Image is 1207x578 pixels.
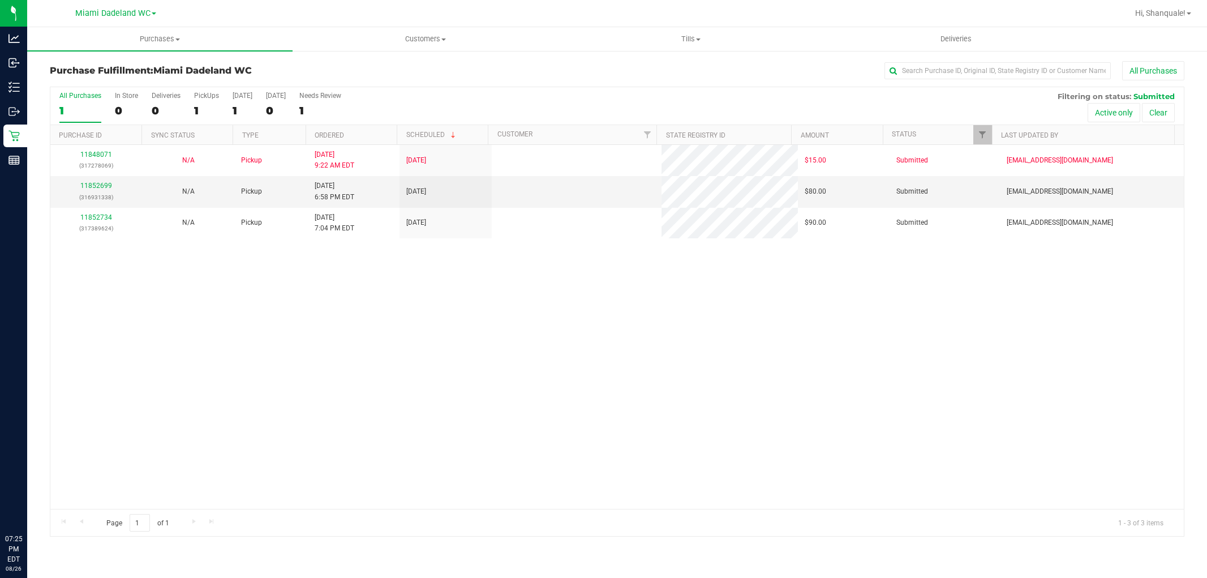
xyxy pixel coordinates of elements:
a: Purchases [27,27,293,51]
a: 11848071 [80,151,112,159]
p: (317278069) [57,160,135,171]
span: Miami Dadeland WC [153,65,252,76]
div: 0 [115,104,138,117]
input: 1 [130,514,150,532]
h3: Purchase Fulfillment: [50,66,428,76]
span: Submitted [1133,92,1175,101]
span: Submitted [896,186,928,197]
span: Not Applicable [182,156,195,164]
p: 07:25 PM EDT [5,534,22,564]
a: Status [892,130,916,138]
a: Scheduled [406,131,458,139]
span: $90.00 [805,217,826,228]
div: All Purchases [59,92,101,100]
a: Last Updated By [1001,131,1058,139]
span: [DATE] [406,155,426,166]
a: Sync Status [151,131,195,139]
span: Customers [293,34,557,44]
span: Submitted [896,217,928,228]
span: [DATE] [406,217,426,228]
span: [DATE] 6:58 PM EDT [315,181,354,202]
span: [EMAIL_ADDRESS][DOMAIN_NAME] [1007,186,1113,197]
inline-svg: Outbound [8,106,20,117]
span: Not Applicable [182,187,195,195]
span: Deliveries [925,34,987,44]
span: $80.00 [805,186,826,197]
span: Pickup [241,155,262,166]
span: [EMAIL_ADDRESS][DOMAIN_NAME] [1007,217,1113,228]
div: 1 [233,104,252,117]
p: (316931338) [57,192,135,203]
span: Pickup [241,186,262,197]
span: Hi, Shanquale! [1135,8,1185,18]
span: [DATE] 9:22 AM EDT [315,149,354,171]
span: [DATE] 7:04 PM EDT [315,212,354,234]
span: Purchases [27,34,293,44]
div: 0 [266,104,286,117]
inline-svg: Inventory [8,82,20,93]
button: N/A [182,217,195,228]
a: Customers [293,27,558,51]
inline-svg: Inbound [8,57,20,68]
span: [EMAIL_ADDRESS][DOMAIN_NAME] [1007,155,1113,166]
div: Deliveries [152,92,181,100]
span: 1 - 3 of 3 items [1109,514,1172,531]
a: Deliveries [823,27,1089,51]
div: PickUps [194,92,219,100]
span: Filtering on status: [1058,92,1131,101]
p: 08/26 [5,564,22,573]
button: All Purchases [1122,61,1184,80]
button: Active only [1088,103,1140,122]
div: 1 [59,104,101,117]
a: Amount [801,131,829,139]
button: N/A [182,186,195,197]
a: 11852699 [80,182,112,190]
span: [DATE] [406,186,426,197]
inline-svg: Analytics [8,33,20,44]
div: 1 [194,104,219,117]
inline-svg: Retail [8,130,20,142]
a: Filter [973,125,992,144]
div: In Store [115,92,138,100]
div: 1 [299,104,341,117]
a: Type [242,131,259,139]
span: Tills [559,34,823,44]
div: [DATE] [266,92,286,100]
a: 11852734 [80,213,112,221]
span: Page of 1 [97,514,178,532]
p: (317389624) [57,223,135,234]
button: Clear [1142,103,1175,122]
span: Submitted [896,155,928,166]
a: Purchase ID [59,131,102,139]
span: Miami Dadeland WC [75,8,151,18]
div: [DATE] [233,92,252,100]
span: Not Applicable [182,219,195,226]
a: State Registry ID [666,131,725,139]
iframe: Resource center [11,487,45,521]
span: $15.00 [805,155,826,166]
input: Search Purchase ID, Original ID, State Registry ID or Customer Name... [884,62,1111,79]
inline-svg: Reports [8,155,20,166]
span: Pickup [241,217,262,228]
a: Tills [558,27,823,51]
a: Customer [497,130,532,138]
div: 0 [152,104,181,117]
button: N/A [182,155,195,166]
a: Filter [638,125,656,144]
a: Ordered [315,131,344,139]
div: Needs Review [299,92,341,100]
